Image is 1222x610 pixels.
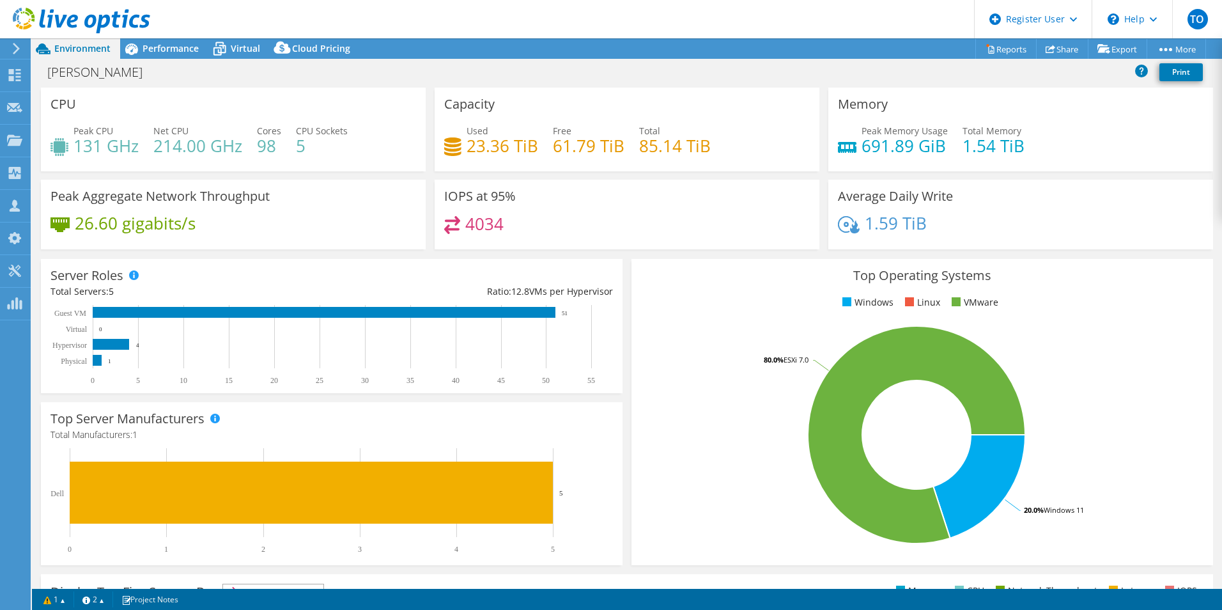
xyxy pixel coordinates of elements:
h3: Top Server Manufacturers [50,412,205,426]
text: Virtual [66,325,88,334]
text: 30 [361,376,369,385]
h3: Server Roles [50,269,123,283]
span: IOPS [223,584,323,600]
h3: CPU [50,97,76,111]
a: Share [1036,39,1088,59]
span: CPU Sockets [296,125,348,137]
text: 5 [551,545,555,554]
text: 55 [587,376,595,385]
text: 10 [180,376,187,385]
h4: 4034 [465,217,504,231]
h4: 61.79 TiB [553,139,624,153]
text: 45 [497,376,505,385]
tspan: 80.0% [764,355,784,364]
h4: 1.59 TiB [865,216,927,230]
li: Windows [839,295,893,309]
text: 2 [261,545,265,554]
span: Performance [143,42,199,54]
a: Export [1088,39,1147,59]
a: 1 [35,591,74,607]
svg: \n [1108,13,1119,25]
h3: Peak Aggregate Network Throughput [50,189,270,203]
h4: 26.60 gigabits/s [75,216,196,230]
span: Cloud Pricing [292,42,350,54]
h4: 691.89 GiB [862,139,948,153]
text: 20 [270,376,278,385]
a: Project Notes [112,591,187,607]
tspan: ESXi 7.0 [784,355,808,364]
text: 35 [406,376,414,385]
text: Physical [61,357,87,366]
h4: 85.14 TiB [639,139,711,153]
span: Total Memory [963,125,1021,137]
tspan: Windows 11 [1044,505,1084,515]
span: Net CPU [153,125,189,137]
li: Latency [1106,584,1154,598]
h3: Capacity [444,97,495,111]
text: 3 [358,545,362,554]
h4: 131 GHz [73,139,139,153]
h4: 1.54 TiB [963,139,1025,153]
text: Hypervisor [52,341,87,350]
text: 0 [99,326,102,332]
text: 0 [68,545,72,554]
span: Virtual [231,42,260,54]
text: 5 [136,376,140,385]
a: More [1147,39,1206,59]
a: 2 [73,591,113,607]
li: CPU [952,584,984,598]
tspan: 20.0% [1024,505,1044,515]
span: Cores [257,125,281,137]
text: 51 [562,310,568,317]
li: Network Throughput [993,584,1097,598]
text: 4 [136,342,139,348]
h4: 5 [296,139,348,153]
text: 25 [316,376,323,385]
h4: 214.00 GHz [153,139,242,153]
span: 5 [109,285,114,297]
div: Ratio: VMs per Hypervisor [332,285,613,299]
li: IOPS [1162,584,1197,598]
li: Linux [902,295,940,309]
a: Print [1159,63,1203,81]
h4: Total Manufacturers: [50,428,613,442]
text: 0 [91,376,95,385]
h3: Memory [838,97,888,111]
text: 40 [452,376,460,385]
span: 1 [132,428,137,441]
span: Environment [54,42,111,54]
text: 1 [108,358,111,364]
text: 4 [454,545,458,554]
h3: IOPS at 95% [444,189,516,203]
li: Memory [893,584,943,598]
span: Peak Memory Usage [862,125,948,137]
span: Used [467,125,488,137]
h4: 98 [257,139,281,153]
text: 15 [225,376,233,385]
h1: [PERSON_NAME] [42,65,162,79]
h3: Top Operating Systems [641,269,1203,283]
text: 50 [542,376,550,385]
text: 1 [164,545,168,554]
div: Total Servers: [50,285,332,299]
h3: Average Daily Write [838,189,953,203]
li: VMware [948,295,998,309]
span: 12.8 [511,285,529,297]
span: Peak CPU [73,125,113,137]
span: TO [1187,9,1208,29]
text: Dell [50,489,64,498]
span: Free [553,125,571,137]
text: Guest VM [54,309,86,318]
h4: 23.36 TiB [467,139,538,153]
span: Total [639,125,660,137]
a: Reports [975,39,1037,59]
text: 5 [559,489,563,497]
